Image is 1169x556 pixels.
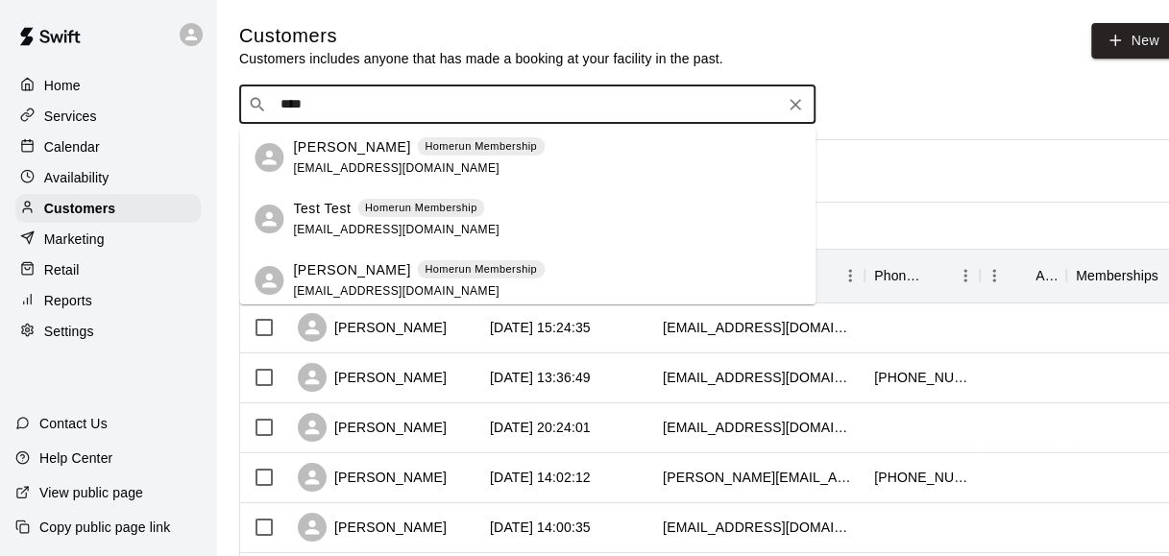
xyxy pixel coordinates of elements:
p: Customers [44,199,115,218]
button: Sort [924,262,951,289]
div: Email [653,249,865,302]
div: Search customers by name or email [239,85,816,124]
p: Marketing [44,230,105,249]
button: Sort [1009,262,1035,289]
div: +12105919220 [874,368,970,387]
div: 2025-08-14 15:24:35 [490,318,591,337]
div: 2025-08-12 20:24:01 [490,418,591,437]
a: Customers [15,194,201,223]
p: Customers includes anyone that has made a booking at your facility in the past. [239,49,723,68]
div: 2025-08-12 14:00:35 [490,518,591,537]
div: Jory Goldstrom [255,143,283,172]
a: Calendar [15,133,201,161]
h5: Customers [239,23,723,49]
p: Calendar [44,137,100,157]
p: Home [44,76,81,95]
p: Retail [44,260,80,279]
p: Homerun Membership [365,200,477,216]
button: Clear [782,91,809,118]
a: Reports [15,286,201,315]
p: Settings [44,322,94,341]
div: [PERSON_NAME] [298,313,447,342]
p: Homerun Membership [425,261,537,278]
p: View public page [39,483,143,502]
p: Homerun Membership [425,138,537,155]
div: Age [1035,249,1057,302]
div: [PERSON_NAME] [298,513,447,542]
div: 2025-08-14 13:36:49 [490,368,591,387]
div: fd.savage.univ@gmail.com [663,418,855,437]
div: Memberships [1076,249,1158,302]
p: Help Center [39,448,112,468]
div: sarahmarie1334@gmail.com [663,518,855,537]
span: [EMAIL_ADDRESS][DOMAIN_NAME] [293,223,499,236]
a: Marketing [15,225,201,254]
p: Test Test [293,199,351,219]
a: Retail [15,255,201,284]
div: Wyatt Sherman [255,266,283,295]
div: Test Test [255,205,283,233]
span: [EMAIL_ADDRESS][DOMAIN_NAME] [293,284,499,298]
div: [PERSON_NAME] [298,463,447,492]
p: Copy public page link [39,518,170,537]
div: pneer25@gmail.com [663,368,855,387]
button: Menu [836,261,865,290]
p: Reports [44,291,92,310]
div: Age [980,249,1066,302]
p: [PERSON_NAME] [293,260,410,280]
a: Settings [15,317,201,346]
div: cabrina.nicole@gmail.com [663,468,855,487]
div: [PERSON_NAME] [298,363,447,392]
div: Phone Number [865,249,980,302]
div: Phone Number [874,249,924,302]
p: Contact Us [39,414,108,433]
p: Availability [44,168,110,187]
div: eezekiel1116@gmail.com [663,318,855,337]
button: Menu [980,261,1009,290]
button: Menu [951,261,980,290]
a: Home [15,71,201,100]
span: [EMAIL_ADDRESS][DOMAIN_NAME] [293,161,499,175]
a: Services [15,102,201,131]
p: Services [44,107,97,126]
a: Availability [15,163,201,192]
p: [PERSON_NAME] [293,137,410,157]
div: +18016567748 [874,468,970,487]
div: [PERSON_NAME] [298,413,447,442]
div: 2025-08-12 14:02:12 [490,468,591,487]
